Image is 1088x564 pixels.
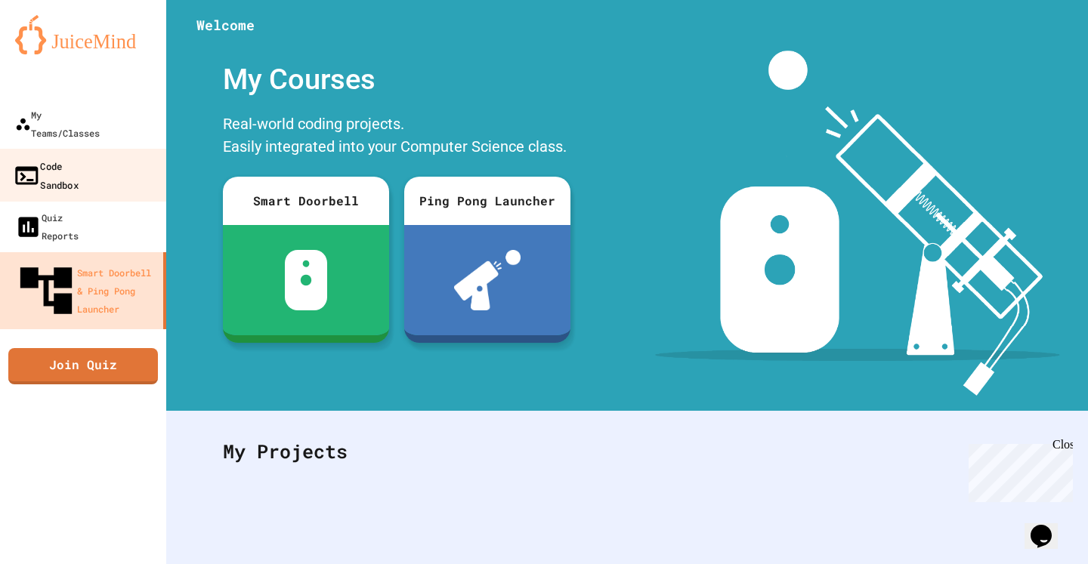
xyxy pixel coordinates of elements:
[454,250,521,310] img: ppl-with-ball.png
[223,177,389,225] div: Smart Doorbell
[1025,504,1073,549] iframe: chat widget
[15,208,79,245] div: Quiz Reports
[6,6,104,96] div: Chat with us now!Close
[215,109,578,165] div: Real-world coding projects. Easily integrated into your Computer Science class.
[15,15,151,54] img: logo-orange.svg
[208,422,1046,481] div: My Projects
[215,51,578,109] div: My Courses
[655,51,1060,396] img: banner-image-my-projects.png
[15,106,100,142] div: My Teams/Classes
[15,260,157,322] div: Smart Doorbell & Ping Pong Launcher
[963,438,1073,502] iframe: chat widget
[285,250,328,310] img: sdb-white.svg
[13,156,79,193] div: Code Sandbox
[8,348,158,384] a: Join Quiz
[404,177,570,225] div: Ping Pong Launcher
